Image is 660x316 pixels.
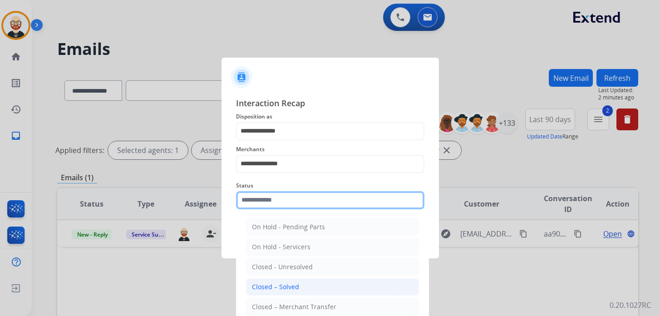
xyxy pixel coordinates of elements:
div: Closed – Merchant Transfer [252,302,336,311]
span: Disposition as [236,111,424,122]
img: contactIcon [231,66,252,88]
div: Closed – Solved [252,282,299,291]
span: Interaction Recap [236,97,424,111]
p: 0.20.1027RC [610,300,651,311]
div: Closed - Unresolved [252,262,313,272]
div: On Hold - Servicers [252,242,310,252]
span: Status [236,180,424,191]
span: Merchants [236,144,424,155]
div: On Hold - Pending Parts [252,222,325,232]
